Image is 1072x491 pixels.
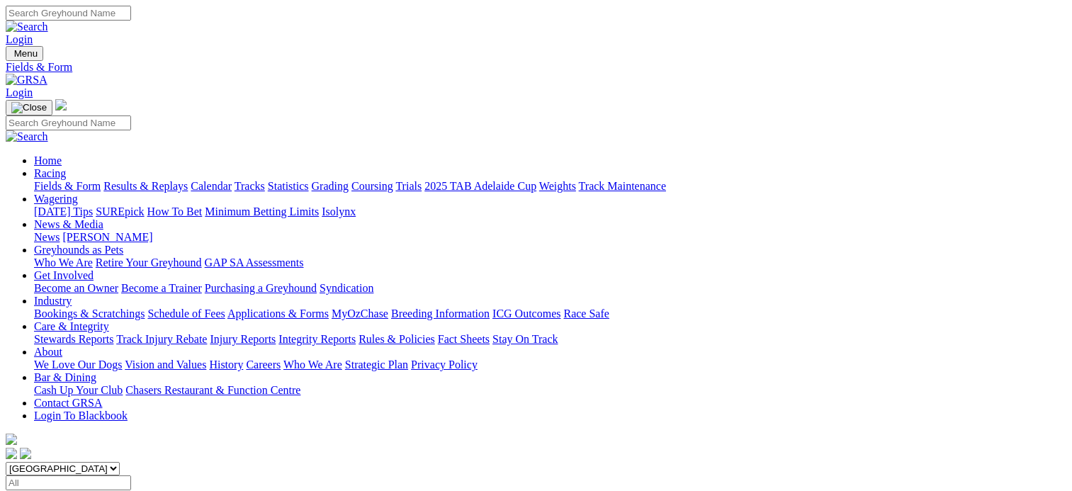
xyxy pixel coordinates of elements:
a: We Love Our Dogs [34,359,122,371]
a: Fields & Form [34,180,101,192]
a: Careers [246,359,281,371]
a: Track Injury Rebate [116,333,207,345]
a: Contact GRSA [34,397,102,409]
a: News & Media [34,218,103,230]
a: Rules & Policies [359,333,435,345]
a: Race Safe [563,307,609,320]
a: Breeding Information [391,307,490,320]
a: Fields & Form [6,61,1066,74]
a: [DATE] Tips [34,205,93,218]
a: Applications & Forms [227,307,329,320]
a: Become an Owner [34,282,118,294]
a: Fact Sheets [438,333,490,345]
a: Schedule of Fees [147,307,225,320]
a: Login [6,33,33,45]
a: Trials [395,180,422,192]
a: 2025 TAB Adelaide Cup [424,180,536,192]
a: Greyhounds as Pets [34,244,123,256]
a: ICG Outcomes [492,307,560,320]
input: Select date [6,475,131,490]
a: Care & Integrity [34,320,109,332]
a: Syndication [320,282,373,294]
a: Integrity Reports [278,333,356,345]
a: Grading [312,180,349,192]
a: How To Bet [147,205,203,218]
a: Purchasing a Greyhound [205,282,317,294]
input: Search [6,115,131,130]
a: Login [6,86,33,98]
a: Retire Your Greyhound [96,256,202,269]
div: Bar & Dining [34,384,1066,397]
img: GRSA [6,74,47,86]
a: Minimum Betting Limits [205,205,319,218]
a: Results & Replays [103,180,188,192]
a: Injury Reports [210,333,276,345]
a: Vision and Values [125,359,206,371]
a: Stewards Reports [34,333,113,345]
img: logo-grsa-white.png [6,434,17,445]
a: Bar & Dining [34,371,96,383]
a: News [34,231,60,243]
a: Coursing [351,180,393,192]
div: Racing [34,180,1066,193]
a: About [34,346,62,358]
div: News & Media [34,231,1066,244]
a: Isolynx [322,205,356,218]
a: Weights [539,180,576,192]
a: Stay On Track [492,333,558,345]
img: twitter.svg [20,448,31,459]
img: facebook.svg [6,448,17,459]
div: Greyhounds as Pets [34,256,1066,269]
a: Bookings & Scratchings [34,307,145,320]
a: Statistics [268,180,309,192]
div: Care & Integrity [34,333,1066,346]
a: History [209,359,243,371]
a: MyOzChase [332,307,388,320]
a: Industry [34,295,72,307]
a: [PERSON_NAME] [62,231,152,243]
a: Who We Are [283,359,342,371]
div: Wagering [34,205,1066,218]
a: Calendar [191,180,232,192]
img: logo-grsa-white.png [55,99,67,111]
button: Toggle navigation [6,46,43,61]
a: Chasers Restaurant & Function Centre [125,384,300,396]
div: Get Involved [34,282,1066,295]
a: Become a Trainer [121,282,202,294]
a: Who We Are [34,256,93,269]
a: Home [34,154,62,167]
img: Search [6,130,48,143]
a: Racing [34,167,66,179]
a: SUREpick [96,205,144,218]
button: Toggle navigation [6,100,52,115]
div: Industry [34,307,1066,320]
a: Wagering [34,193,78,205]
input: Search [6,6,131,21]
a: Privacy Policy [411,359,478,371]
img: Search [6,21,48,33]
a: Tracks [235,180,265,192]
a: Login To Blackbook [34,410,128,422]
span: Menu [14,48,38,59]
a: GAP SA Assessments [205,256,304,269]
a: Strategic Plan [345,359,408,371]
img: Close [11,102,47,113]
a: Track Maintenance [579,180,666,192]
a: Cash Up Your Club [34,384,123,396]
a: Get Involved [34,269,94,281]
div: About [34,359,1066,371]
